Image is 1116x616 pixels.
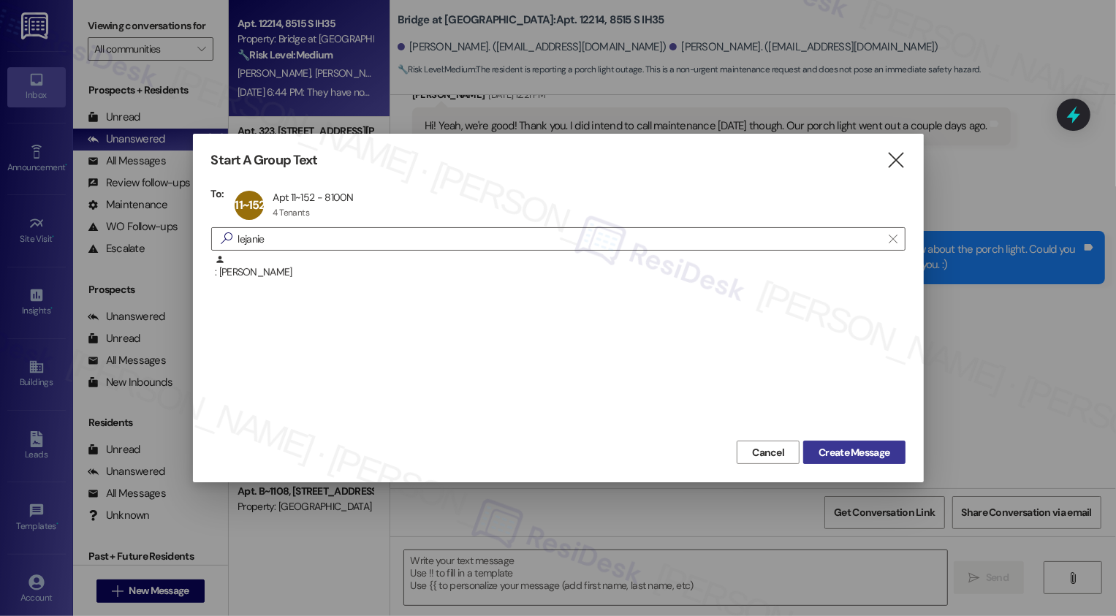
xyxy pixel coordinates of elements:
span: Cancel [752,445,784,460]
h3: Start A Group Text [211,152,318,169]
div: : [PERSON_NAME] [215,254,906,280]
i:  [889,233,897,245]
input: Search for any contact or apartment [238,229,881,249]
button: Clear text [881,228,905,250]
i:  [886,153,906,168]
div: Apt 11~152 - 8100N [273,191,353,204]
div: 4 Tenants [273,207,309,218]
button: Cancel [737,441,800,464]
h3: To: [211,187,224,200]
div: : [PERSON_NAME] [211,254,906,291]
i:  [215,231,238,246]
button: Create Message [803,441,905,464]
span: Create Message [819,445,889,460]
span: 11~152 [235,197,265,213]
